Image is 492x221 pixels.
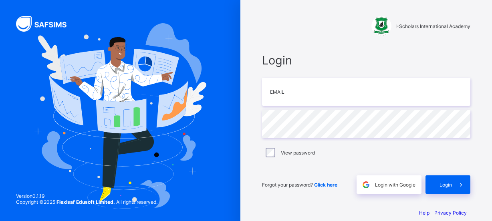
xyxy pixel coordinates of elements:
img: google.396cfc9801f0270233282035f929180a.svg [361,180,371,189]
span: Login [440,182,452,188]
img: Hero Image [34,23,207,209]
strong: Flexisaf Edusoft Limited. [56,199,115,205]
img: SAFSIMS Logo [16,16,76,32]
span: Version 0.1.19 [16,193,157,199]
span: I-Scholars International Academy [395,23,470,29]
a: Help [419,210,429,216]
span: Copyright © 2025 All rights reserved. [16,199,157,205]
span: Login [262,53,470,67]
span: Forgot your password? [262,182,337,188]
a: Click here [314,182,337,188]
a: Privacy Policy [434,210,467,216]
span: Login with Google [375,182,415,188]
label: View password [281,150,315,156]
